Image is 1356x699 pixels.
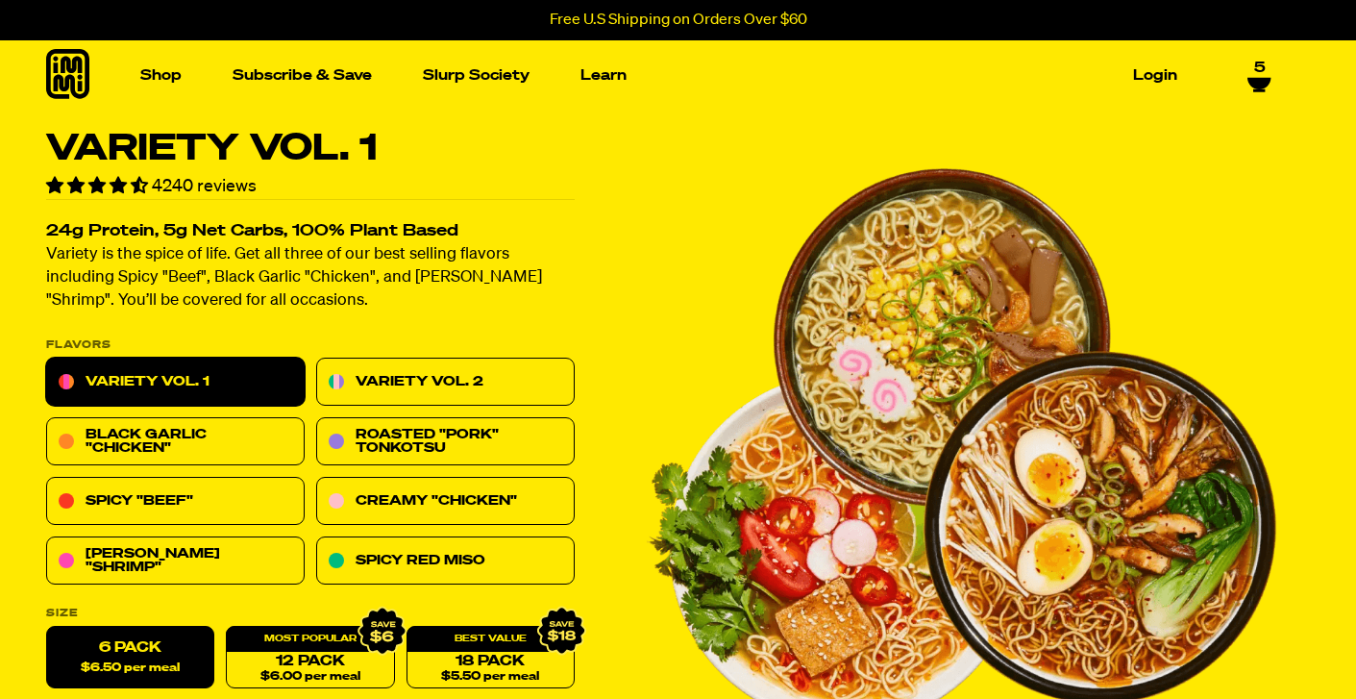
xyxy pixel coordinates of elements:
a: Roasted "Pork" Tonkotsu [316,418,575,466]
a: Shop [133,61,189,90]
a: Variety Vol. 1 [46,359,305,407]
span: 4240 reviews [152,178,257,195]
a: 12 Pack$6.00 per meal [226,627,394,689]
a: Black Garlic "Chicken" [46,418,305,466]
p: Flavors [46,340,575,351]
span: $5.50 per meal [441,671,539,684]
a: Subscribe & Save [225,61,380,90]
span: 5 [1254,60,1266,77]
a: Creamy "Chicken" [316,478,575,526]
a: Spicy "Beef" [46,478,305,526]
a: 5 [1247,60,1271,92]
a: Spicy Red Miso [316,537,575,586]
a: 18 Pack$5.50 per meal [407,627,575,689]
nav: Main navigation [133,40,1185,111]
p: Free U.S Shipping on Orders Over $60 [550,12,807,29]
a: Slurp Society [415,61,537,90]
iframe: Marketing Popup [10,612,181,689]
label: Size [46,609,575,619]
a: Login [1125,61,1185,90]
span: 4.55 stars [46,178,152,195]
h1: Variety Vol. 1 [46,131,575,167]
p: Variety is the spice of life. Get all three of our best selling flavors including Spicy "Beef", B... [46,244,575,313]
a: [PERSON_NAME] "Shrimp" [46,537,305,586]
a: Variety Vol. 2 [316,359,575,407]
span: $6.00 per meal [260,671,360,684]
a: Learn [573,61,634,90]
h2: 24g Protein, 5g Net Carbs, 100% Plant Based [46,224,575,240]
